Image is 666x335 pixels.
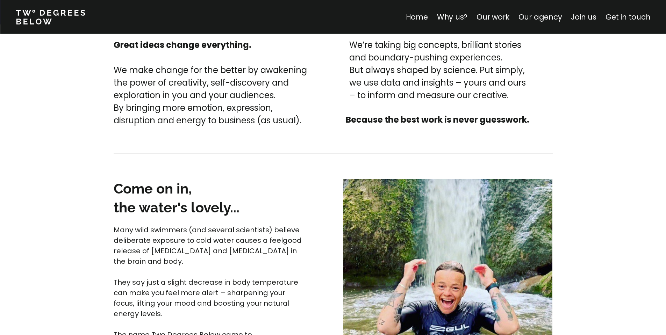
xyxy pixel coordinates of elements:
span: Many wild swimmers (and several scientists) believe deliberate exposure to cold water causes a fe... [114,225,303,266]
p: We’re taking big concepts, brilliant stories and boundary-pushing experiences. But always shaped ... [349,39,526,102]
p: We make change for the better by awakening the power of creativity, self-discovery and exploratio... [114,64,314,127]
span: They say just a slight decrease in body temperature can make you feel more alert – sharpening you... [114,277,300,319]
a: Get in touch [606,12,650,22]
strong: Great ideas change everything. [114,39,251,51]
a: Our work [477,12,509,22]
a: Our agency [518,12,562,22]
a: Join us [571,12,596,22]
a: Why us? [437,12,467,22]
a: Home [406,12,428,22]
h3: Come on in, the water's lovely... [114,179,311,217]
strong: Because the best work is never guesswork. [346,114,529,125]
